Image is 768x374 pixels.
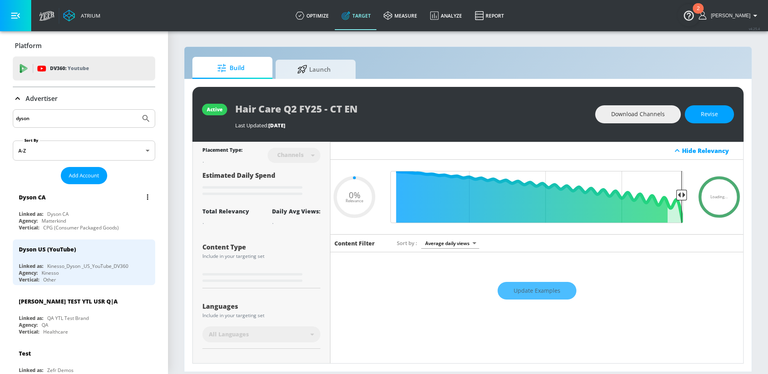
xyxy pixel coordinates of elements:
span: Sort by [397,239,417,247]
div: Total Relevancy [202,207,249,215]
div: Content Type [202,244,320,250]
div: QA [42,322,48,328]
div: Dyson US (YouTube)Linked as:Kinesso_Dyson _US_YouTube_DV360Agency:KinessoVertical:Other [13,239,155,285]
a: optimize [289,1,335,30]
div: Vertical: [19,328,39,335]
div: Estimated Daily Spend [202,171,320,198]
h6: Content Filter [334,239,375,247]
span: Launch [284,60,344,79]
div: Healthcare [43,328,68,335]
div: Average daily views [421,238,479,249]
p: Advertiser [26,94,58,103]
input: Final Threshold [386,171,687,223]
button: Download Channels [595,105,681,123]
span: Estimated Daily Spend [202,171,275,180]
span: 0% [349,191,360,199]
label: Sort By [23,138,40,143]
div: Dyson US (YouTube) [19,245,76,253]
div: All Languages [202,326,320,342]
div: [PERSON_NAME] TEST YTL USR Q|ALinked as:QA YTL Test BrandAgency:QAVertical:Healthcare [13,292,155,337]
div: Hide Relevancy [330,142,743,160]
button: [PERSON_NAME] [699,11,760,20]
span: Loading... [710,195,728,199]
div: Last Updated: [235,122,587,129]
div: Other [43,276,56,283]
div: [PERSON_NAME] TEST YTL USR Q|A [19,298,118,305]
p: Platform [15,41,42,50]
a: measure [377,1,424,30]
div: active [207,106,222,113]
div: Atrium [78,12,100,19]
button: Revise [685,105,734,123]
button: Submit Search [137,110,155,127]
div: Include in your targeting set [202,254,320,259]
div: Languages [202,303,320,310]
p: DV360: [50,64,89,73]
div: 2 [697,8,700,19]
div: Dyson CALinked as:Dyson CAAgency:MatterkindVertical:CPG (Consumer Packaged Goods) [13,187,155,233]
a: Report [468,1,510,30]
div: Daily Avg Views: [272,207,320,215]
button: Add Account [61,167,107,184]
div: Test [19,350,31,357]
button: Open Resource Center, 2 new notifications [678,4,700,26]
div: Dyson CA [19,193,46,201]
div: DV360: Youtube [13,56,155,80]
a: Atrium [63,10,100,22]
div: Agency: [19,269,38,276]
div: Vertical: [19,276,39,283]
div: Advertiser [13,87,155,110]
span: Download Channels [611,109,665,119]
div: Agency: [19,322,38,328]
div: Linked as: [19,367,43,374]
div: Linked as: [19,211,43,217]
div: CPG (Consumer Packaged Goods) [43,224,119,231]
div: Channels [273,151,308,158]
div: Kinesso [42,269,59,276]
div: Include in your targeting set [202,313,320,318]
div: Agency: [19,217,38,224]
div: Linked as: [19,263,43,269]
div: Kinesso_Dyson _US_YouTube_DV360 [47,263,128,269]
a: Analyze [424,1,468,30]
span: Add Account [69,171,99,180]
span: Build [200,58,261,78]
span: All Languages [209,330,249,338]
div: Dyson CA [47,211,69,217]
span: [DATE] [268,122,285,129]
input: Search by name [16,113,137,124]
a: Target [335,1,377,30]
div: Zefr Demos [47,367,74,374]
div: Vertical: [19,224,39,231]
span: v 4.25.4 [749,26,760,31]
span: login as: renata.fonseca@zefr.com [708,13,750,18]
span: Revise [701,109,718,119]
div: Platform [13,34,155,57]
div: Matterkind [42,217,66,224]
div: Hide Relevancy [682,147,739,155]
div: Linked as: [19,315,43,322]
div: Placement Type: [202,147,242,155]
div: A-Z [13,141,155,161]
div: QA YTL Test Brand [47,315,89,322]
span: Relevance [346,199,363,203]
p: Youtube [68,64,89,72]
